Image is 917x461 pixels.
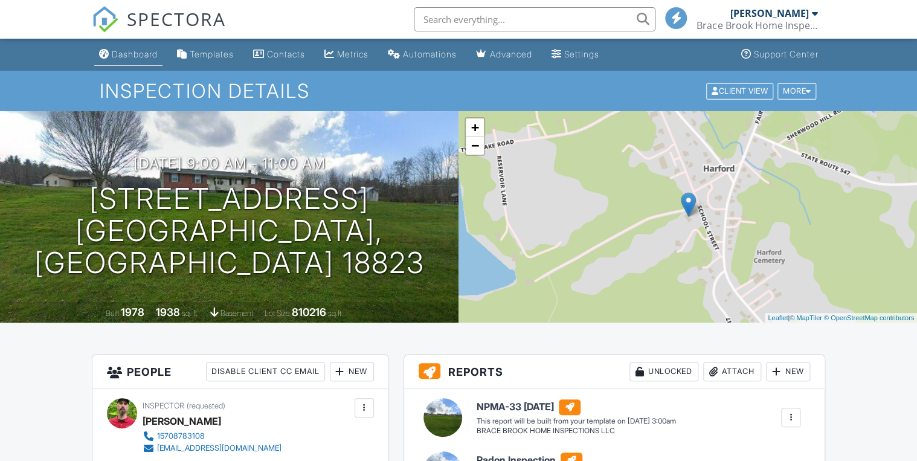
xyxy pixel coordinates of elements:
a: 15708783108 [143,430,282,442]
h1: Inspection Details [100,80,818,102]
span: Lot Size [265,309,290,318]
a: [EMAIL_ADDRESS][DOMAIN_NAME] [143,442,282,454]
h3: [DATE] 9:00 am - 11:00 am [134,155,326,172]
a: Templates [172,44,239,66]
span: Inspector [143,401,184,410]
span: sq. ft. [182,309,199,318]
div: | [765,313,917,323]
h6: NPMA-33 [DATE] [477,399,676,415]
h1: [STREET_ADDRESS] [GEOGRAPHIC_DATA], [GEOGRAPHIC_DATA] 18823 [19,183,439,279]
div: Settings [564,49,599,59]
a: Zoom out [466,137,484,155]
a: Advanced [471,44,537,66]
div: Templates [190,49,234,59]
h3: People [92,355,388,389]
input: Search everything... [414,7,655,31]
span: Built [106,309,119,318]
a: SPECTORA [92,16,226,42]
h3: Reports [404,355,825,389]
a: Zoom in [466,118,484,137]
div: Dashboard [112,49,158,59]
div: Client View [706,83,773,99]
div: Contacts [267,49,305,59]
img: The Best Home Inspection Software - Spectora [92,6,118,33]
div: Support Center [753,49,818,59]
div: 1978 [121,306,144,318]
div: Automations [403,49,457,59]
span: SPECTORA [127,6,226,31]
a: Client View [705,86,776,95]
div: 15708783108 [157,431,205,441]
div: [EMAIL_ADDRESS][DOMAIN_NAME] [157,443,282,453]
a: © MapTiler [790,314,822,321]
a: Dashboard [94,44,162,66]
div: Advanced [490,49,532,59]
div: New [766,362,810,381]
div: [PERSON_NAME] [143,412,221,430]
div: More [777,83,817,99]
a: Support Center [736,44,823,66]
a: Metrics [320,44,373,66]
span: (requested) [187,401,225,410]
a: © OpenStreetMap contributors [824,314,914,321]
div: Metrics [337,49,368,59]
div: Brace Brook Home Inspections LLC. [697,19,817,31]
div: This report will be built from your template on [DATE] 3:00am [477,416,676,426]
div: BRACE BROOK HOME INSPECTIONS LLC [477,426,676,436]
div: 810216 [292,306,326,318]
span: sq.ft. [328,309,343,318]
div: 1938 [156,306,180,318]
div: [PERSON_NAME] [730,7,808,19]
a: Contacts [248,44,310,66]
div: New [330,362,374,381]
a: Automations (Basic) [383,44,462,66]
a: Settings [547,44,604,66]
div: Attach [703,362,761,381]
div: Disable Client CC Email [206,362,325,381]
a: Leaflet [768,314,788,321]
div: Unlocked [629,362,698,381]
span: basement [220,309,253,318]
